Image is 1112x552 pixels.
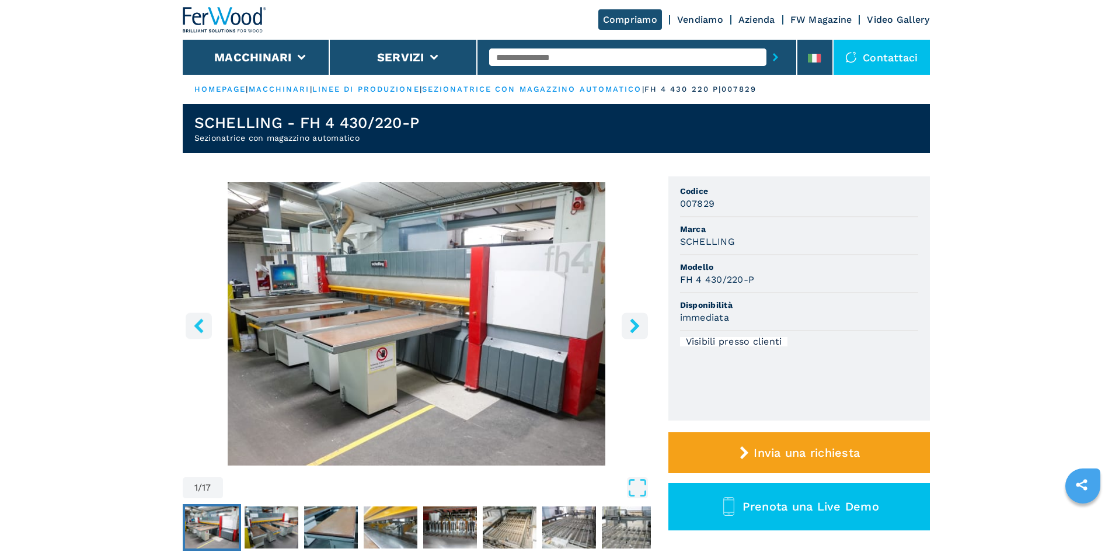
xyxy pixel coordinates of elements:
[183,182,651,466] div: Go to Slide 1
[194,85,246,93] a: HOMEPAGE
[423,506,477,548] img: c3cb8b205374c77ab69b4efa02eedb0d
[198,483,202,492] span: /
[421,504,479,551] button: Go to Slide 5
[642,85,644,93] span: |
[680,311,729,324] h3: immediata
[302,504,360,551] button: Go to Slide 3
[668,483,930,530] button: Prenota una Live Demo
[622,313,648,339] button: right-button
[310,85,312,93] span: |
[377,50,424,64] button: Servizi
[304,506,358,548] img: bcd095de88edc784bffc96a649b4ca9f
[602,506,656,548] img: 2fd30078c224906bf518cb76f8b425e5
[183,504,241,551] button: Go to Slide 1
[680,337,788,346] div: Visibili presso clienti
[540,504,598,551] button: Go to Slide 7
[845,51,857,63] img: Contattaci
[420,85,422,93] span: |
[1067,470,1096,499] a: sharethis
[480,504,539,551] button: Go to Slide 6
[183,7,267,33] img: Ferwood
[790,14,852,25] a: FW Magazine
[834,40,930,75] div: Contattaci
[312,85,420,93] a: linee di produzione
[183,504,651,551] nav: Thumbnail Navigation
[214,50,292,64] button: Macchinari
[680,197,715,210] h3: 007829
[680,185,918,197] span: Codice
[242,504,301,551] button: Go to Slide 2
[754,446,860,460] span: Invia una richiesta
[668,432,930,473] button: Invia una richiesta
[743,499,879,513] span: Prenota una Live Demo
[738,14,775,25] a: Azienda
[194,132,420,144] h2: Sezionatrice con magazzino automatico
[183,182,651,466] img: Sezionatrice con magazzino automatico SCHELLING FH 4 430/220-P
[680,261,918,273] span: Modello
[542,506,596,548] img: 9edb803d914e15bb5cc784d8da61d69b
[185,506,239,548] img: 07bb593e16ef9cc83e63f9ede49ba872
[644,84,722,95] p: fh 4 430 220 p |
[226,477,648,498] button: Open Fullscreen
[599,504,658,551] button: Go to Slide 8
[1062,499,1103,543] iframe: Chat
[680,273,755,286] h3: FH 4 430/220-P
[867,14,929,25] a: Video Gallery
[364,506,417,548] img: da103d0b538ab2dc08f8f3c1e86e406f
[680,235,735,248] h3: SCHELLING
[361,504,420,551] button: Go to Slide 4
[194,483,198,492] span: 1
[246,85,248,93] span: |
[194,113,420,132] h1: SCHELLING - FH 4 430/220-P
[680,299,918,311] span: Disponibilità
[202,483,211,492] span: 17
[766,44,785,71] button: submit-button
[245,506,298,548] img: 1e19062c0b3d3ec6cf25d48bbe61a7ce
[483,506,536,548] img: 367aa02b59a381e7922e4378fd2ee39a
[598,9,662,30] a: Compriamo
[186,313,212,339] button: left-button
[680,223,918,235] span: Marca
[721,84,757,95] p: 007829
[249,85,310,93] a: macchinari
[677,14,723,25] a: Vendiamo
[422,85,642,93] a: sezionatrice con magazzino automatico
